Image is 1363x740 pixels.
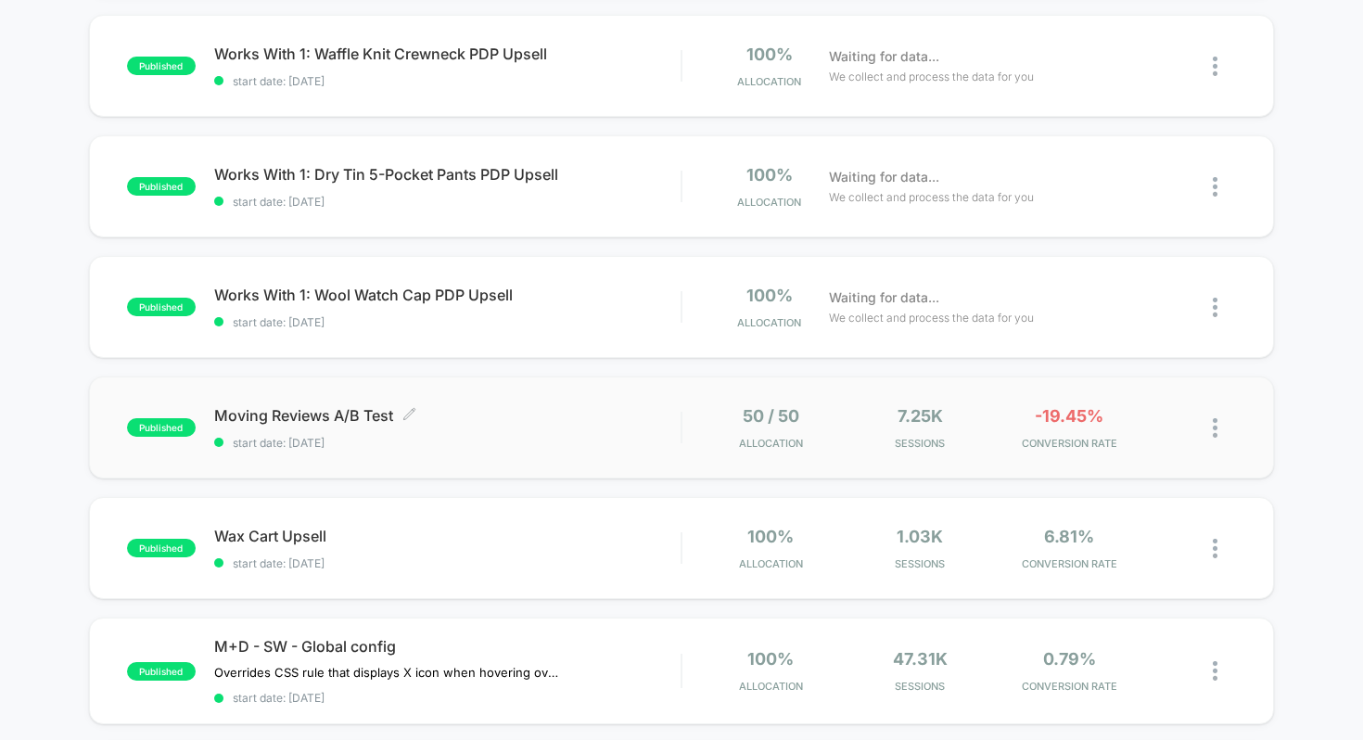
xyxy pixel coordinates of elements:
span: published [127,57,196,75]
span: 1.03k [897,527,943,546]
img: close [1213,539,1217,558]
span: published [127,539,196,557]
span: start date: [DATE] [214,315,681,329]
span: CONVERSION RATE [1000,437,1140,450]
span: 100% [747,527,794,546]
span: Sessions [850,680,990,693]
span: published [127,662,196,681]
span: Allocation [739,680,803,693]
span: M+D - SW - Global config [214,637,681,656]
span: Sessions [850,437,990,450]
span: 100% [747,649,794,669]
span: start date: [DATE] [214,691,681,705]
span: Allocation [739,557,803,570]
img: close [1213,177,1217,197]
span: published [127,298,196,316]
span: Waiting for data... [829,46,939,67]
span: start date: [DATE] [214,556,681,570]
span: 7.25k [898,406,943,426]
img: close [1213,57,1217,76]
img: close [1213,298,1217,317]
span: CONVERSION RATE [1000,557,1140,570]
span: 47.31k [893,649,948,669]
span: Waiting for data... [829,287,939,308]
span: CONVERSION RATE [1000,680,1140,693]
span: 50 / 50 [743,406,799,426]
img: close [1213,418,1217,438]
span: We collect and process the data for you [829,68,1034,85]
span: Allocation [737,316,801,329]
span: Wax Cart Upsell [214,527,681,545]
span: -19.45% [1035,406,1103,426]
img: close [1213,661,1217,681]
span: Moving Reviews A/B Test [214,406,681,425]
span: Sessions [850,557,990,570]
span: Works With 1: Dry Tin 5-Pocket Pants PDP Upsell [214,165,681,184]
span: 100% [746,165,793,185]
span: start date: [DATE] [214,74,681,88]
span: Overrides CSS rule that displays X icon when hovering over anchor tags without a link [214,665,558,680]
span: start date: [DATE] [214,436,681,450]
span: 6.81% [1044,527,1094,546]
span: Waiting for data... [829,167,939,187]
span: 100% [746,45,793,64]
span: start date: [DATE] [214,195,681,209]
span: Works With 1: Waffle Knit Crewneck PDP Upsell [214,45,681,63]
span: 0.79% [1043,649,1096,669]
span: Allocation [739,437,803,450]
span: Works With 1: Wool Watch Cap PDP Upsell [214,286,681,304]
span: published [127,177,196,196]
span: We collect and process the data for you [829,188,1034,206]
span: published [127,418,196,437]
span: Allocation [737,75,801,88]
span: We collect and process the data for you [829,309,1034,326]
span: 100% [746,286,793,305]
span: Allocation [737,196,801,209]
